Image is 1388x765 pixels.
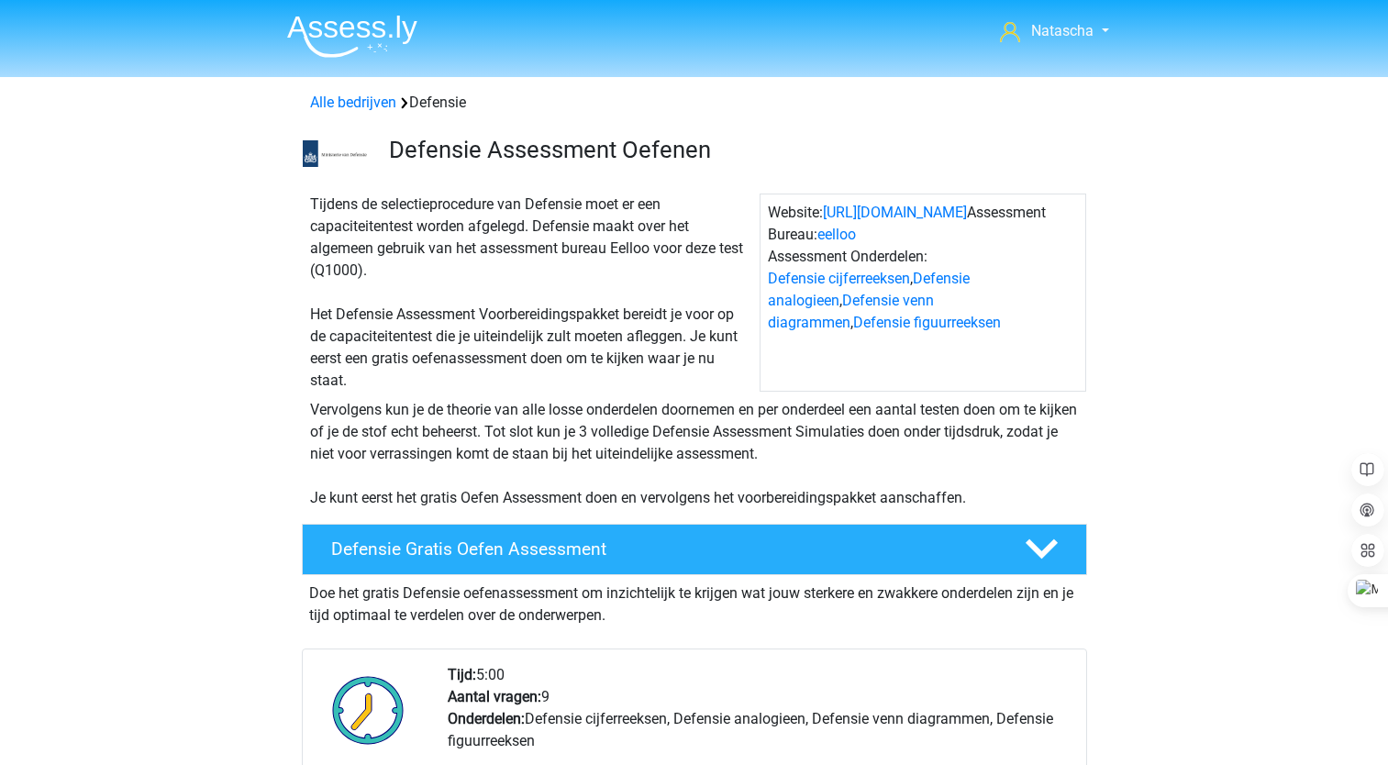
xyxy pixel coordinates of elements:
a: Defensie analogieen [768,270,970,309]
img: Assessly [287,15,417,58]
a: Natascha [993,20,1116,42]
a: Defensie cijferreeksen [768,270,910,287]
div: Website: Assessment Bureau: Assessment Onderdelen: , , , [760,194,1086,392]
div: Vervolgens kun je de theorie van alle losse onderdelen doornemen en per onderdeel een aantal test... [303,399,1086,509]
a: Defensie venn diagrammen [768,292,934,331]
h4: Defensie Gratis Oefen Assessment [331,538,995,560]
img: Klok [322,664,415,756]
a: [URL][DOMAIN_NAME] [823,204,967,221]
h3: Defensie Assessment Oefenen [389,136,1072,164]
div: Tijdens de selectieprocedure van Defensie moet er een capaciteitentest worden afgelegd. Defensie ... [303,194,760,392]
a: Alle bedrijven [310,94,396,111]
a: eelloo [817,226,856,243]
a: Defensie figuurreeksen [853,314,1001,331]
b: Onderdelen: [448,710,525,727]
a: Defensie Gratis Oefen Assessment [294,524,1094,575]
b: Aantal vragen: [448,688,541,705]
b: Tijd: [448,666,476,683]
span: Natascha [1031,22,1094,39]
div: Doe het gratis Defensie oefenassessment om inzichtelijk te krijgen wat jouw sterkere en zwakkere ... [302,575,1087,626]
div: Defensie [303,92,1086,114]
